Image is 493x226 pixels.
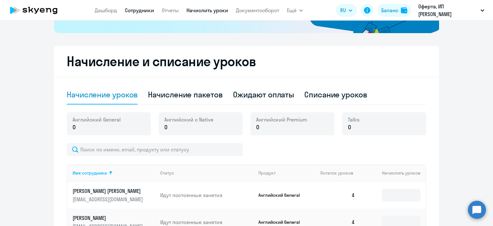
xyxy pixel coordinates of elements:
[287,6,297,14] span: Ещё
[377,4,411,17] button: Балансbalance
[256,123,259,131] span: 0
[67,54,426,69] h2: Начисление и списание уроков
[73,116,121,123] span: Английский General
[73,123,76,131] span: 0
[67,143,243,156] input: Поиск по имени, email, продукту или статусу
[258,170,316,176] div: Продукт
[401,7,407,14] img: balance
[287,4,303,17] button: Ещё
[258,219,307,225] p: Английский General
[95,7,117,14] a: Дашборд
[348,116,359,123] span: Talks
[381,6,398,14] div: Баланс
[418,3,478,18] p: Оферта, ИП [PERSON_NAME]
[348,123,351,131] span: 0
[336,4,357,17] button: RU
[73,214,144,221] p: [PERSON_NAME]
[320,170,360,176] div: Остаток уроков
[315,182,360,209] td: 4
[125,7,154,14] a: Сотрудники
[73,170,155,176] div: Имя сотрудника
[73,170,107,176] div: Имя сотрудника
[148,89,222,100] div: Начисление пакетов
[73,196,144,203] p: [EMAIL_ADDRESS][DOMAIN_NAME]
[67,89,138,100] div: Начисление уроков
[160,192,253,199] p: Идут постоянные занятия
[360,164,426,182] th: Начислить уроков
[415,3,488,18] button: Оферта, ИП [PERSON_NAME]
[236,7,279,14] a: Документооборот
[160,170,174,176] div: Статус
[340,6,346,14] span: RU
[256,116,307,123] span: Английский Premium
[160,219,253,226] p: Идут постоянные занятия
[160,170,253,176] div: Статус
[233,89,294,100] div: Ожидают оплаты
[320,170,353,176] span: Остаток уроков
[258,192,307,198] p: Английский General
[258,170,276,176] div: Продукт
[162,7,179,14] a: Отчеты
[73,187,144,194] p: [PERSON_NAME] [PERSON_NAME]
[186,7,228,14] a: Начислить уроки
[73,187,155,203] a: [PERSON_NAME] [PERSON_NAME][EMAIL_ADDRESS][DOMAIN_NAME]
[304,89,367,100] div: Списание уроков
[164,116,213,123] span: Английский с Native
[164,123,168,131] span: 0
